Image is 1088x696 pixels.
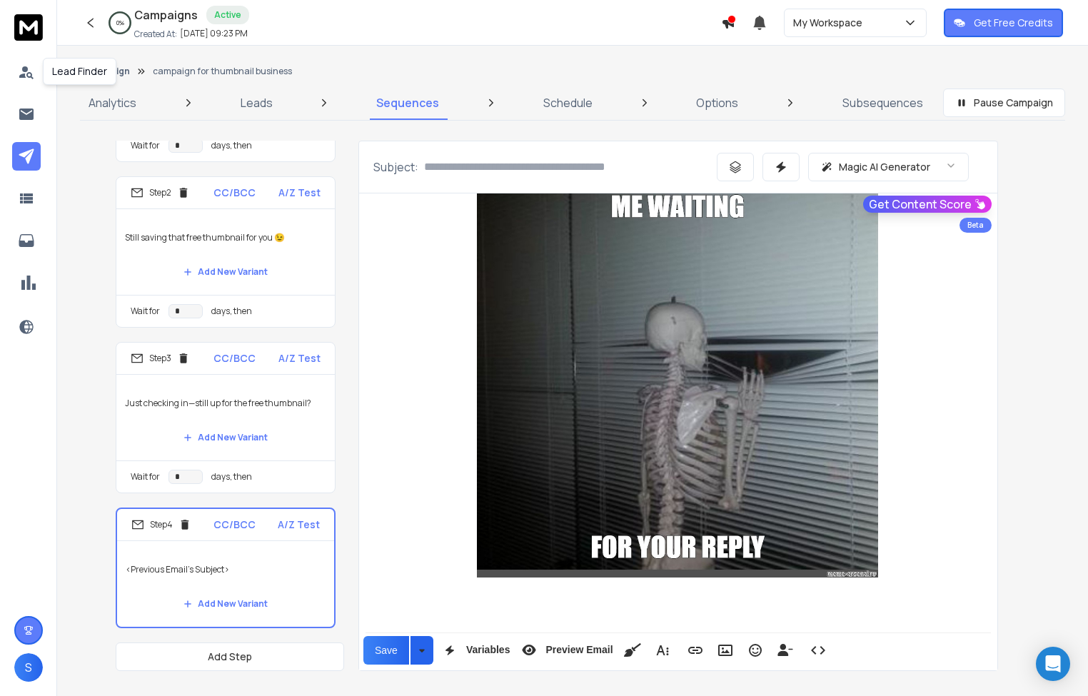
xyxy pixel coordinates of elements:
p: A/Z Test [278,351,321,365]
p: 0 % [116,19,124,27]
button: Preview Email [515,636,615,665]
p: Leads [241,94,273,111]
li: Step4CC/BCCA/Z Test<Previous Email's Subject>Add New Variant [116,508,336,628]
h1: Campaigns [134,6,198,24]
p: Still saving that free thumbnail for you 😉 [125,218,326,258]
p: CC/BCC [213,351,256,365]
button: Get Free Credits [944,9,1063,37]
a: Sequences [368,86,448,120]
button: More Text [649,636,676,665]
p: A/Z Test [278,186,321,200]
p: My Workspace [793,16,868,30]
p: Created At: [134,29,177,40]
li: Step2CC/BCCA/Z TestStill saving that free thumbnail for you 😉Add New VariantWait fordays, then [116,176,336,328]
button: Insert Image (Ctrl+P) [712,636,739,665]
a: Analytics [80,86,145,120]
button: Add New Variant [172,590,279,618]
p: Wait for [131,471,160,483]
p: <Previous Email's Subject> [126,550,326,590]
button: Emoticons [742,636,769,665]
p: [DATE] 09:23 PM [180,28,248,39]
div: Step 3 [131,352,190,365]
li: Step3CC/BCCA/Z TestJust checking in—still up for the free thumbnail?Add New VariantWait fordays, ... [116,342,336,493]
button: Insert Link (Ctrl+K) [682,636,709,665]
span: Variables [463,644,513,656]
p: CC/BCC [213,186,256,200]
p: Just checking in—still up for the free thumbnail? [125,383,326,423]
p: Get Free Credits [974,16,1053,30]
p: days, then [211,471,252,483]
a: Leads [232,86,281,120]
button: S [14,653,43,682]
p: Sequences [376,94,439,111]
a: Subsequences [834,86,932,120]
button: Add New Variant [172,258,279,286]
div: Active [206,6,249,24]
button: Code View [805,636,832,665]
div: Step 2 [131,186,190,199]
p: A/Z Test [278,518,320,532]
span: Preview Email [543,644,615,656]
button: Magic AI Generator [808,153,969,181]
div: Lead Finder [43,58,116,85]
button: Get Content Score [863,196,992,213]
button: Add Step [116,642,344,671]
button: Clean HTML [619,636,646,665]
button: Save [363,636,409,665]
p: Subsequences [842,94,923,111]
div: Step 4 [131,518,191,531]
p: days, then [211,306,252,317]
p: Options [696,94,738,111]
div: Beta [959,218,992,233]
button: Add New Variant [172,423,279,452]
p: Wait for [131,306,160,317]
a: Schedule [535,86,601,120]
button: Insert Unsubscribe Link [772,636,799,665]
p: Subject: [373,158,418,176]
button: Pause Campaign [943,89,1065,117]
p: Magic AI Generator [839,160,930,174]
p: Schedule [543,94,593,111]
a: Options [687,86,747,120]
p: days, then [211,140,252,151]
p: CC/BCC [213,518,256,532]
p: Wait for [131,140,160,151]
p: campaign for thumbnail business [153,66,292,77]
div: Open Intercom Messenger [1036,647,1070,681]
p: Analytics [89,94,136,111]
button: Variables [436,636,513,665]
